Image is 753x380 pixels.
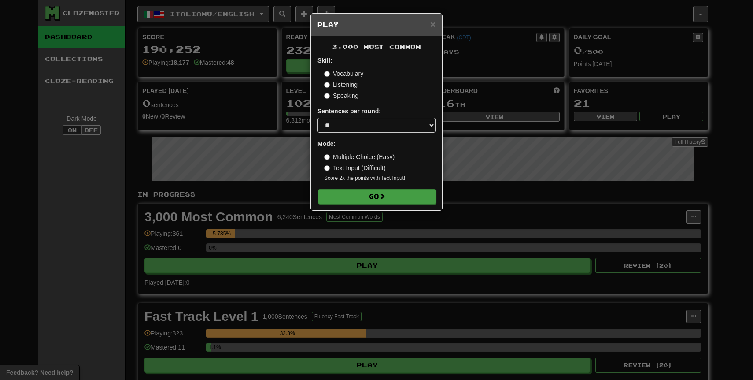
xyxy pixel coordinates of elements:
[324,82,330,88] input: Listening
[317,140,336,147] strong: Mode:
[317,107,381,115] label: Sentences per round:
[430,19,436,29] button: Close
[317,57,332,64] strong: Skill:
[332,43,421,51] span: 3,000 Most Common
[324,164,386,172] label: Text Input (Difficult)
[317,20,436,29] h5: Play
[324,91,358,100] label: Speaking
[324,80,358,89] label: Listening
[324,71,330,77] input: Vocabulary
[324,175,436,182] small: Score 2x the points with Text Input !
[324,69,363,78] label: Vocabulary
[324,154,330,160] input: Multiple Choice (Easy)
[324,93,330,99] input: Speaking
[324,153,395,161] label: Multiple Choice (Easy)
[430,19,436,29] span: ×
[324,165,330,171] input: Text Input (Difficult)
[318,189,436,204] button: Go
